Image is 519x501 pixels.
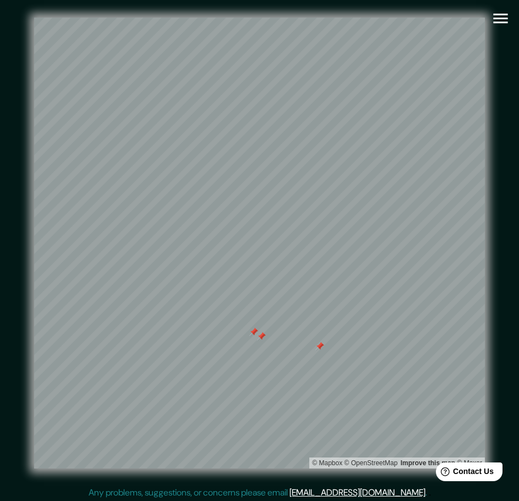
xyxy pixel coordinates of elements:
[421,458,507,489] iframe: Help widget launcher
[312,459,342,467] a: Mapbox
[427,486,429,499] div: .
[89,486,427,499] p: Any problems, suggestions, or concerns please email .
[289,487,425,498] a: [EMAIL_ADDRESS][DOMAIN_NAME]
[345,459,398,467] a: OpenStreetMap
[34,18,485,469] canvas: Map
[429,486,431,499] div: .
[401,459,455,467] a: Map feedback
